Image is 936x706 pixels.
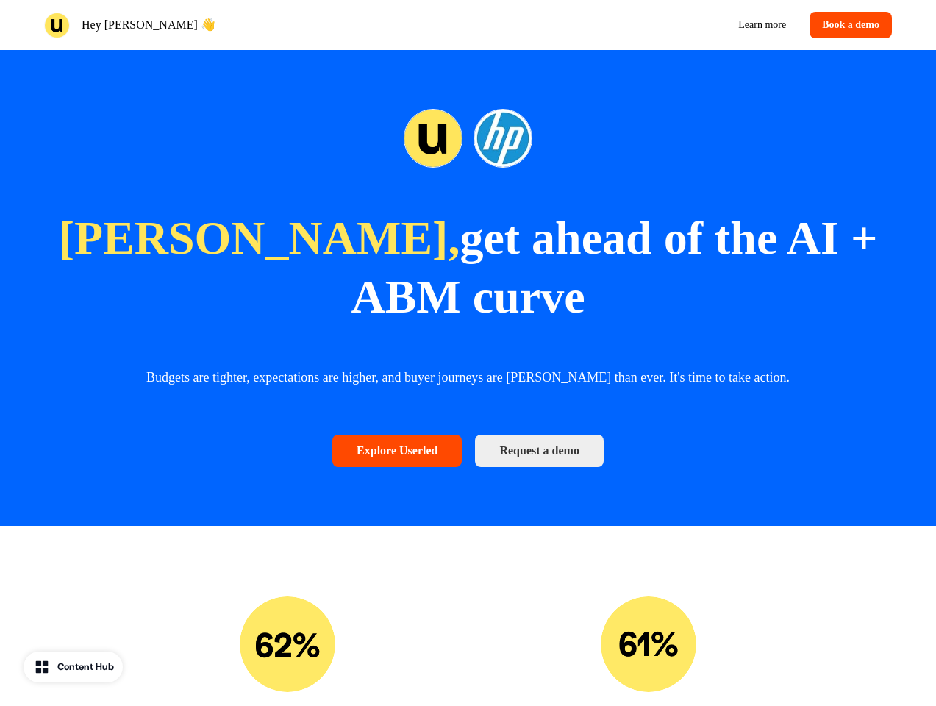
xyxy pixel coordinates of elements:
a: Request a demo [475,435,603,467]
p: Budgets are tighter, expectations are higher, and buyer journeys are [PERSON_NAME] than ever. It'... [132,368,804,388]
button: Content Hub [24,652,123,682]
a: Learn more [726,12,798,38]
button: Book a demo [810,12,892,38]
a: Explore Userled [332,435,462,467]
div: Content Hub [57,660,114,674]
p: Hey [PERSON_NAME] 👋 [82,16,215,34]
strong: [PERSON_NAME], [59,212,460,264]
strong: get ahead of the AI + ABM curve [351,212,877,323]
